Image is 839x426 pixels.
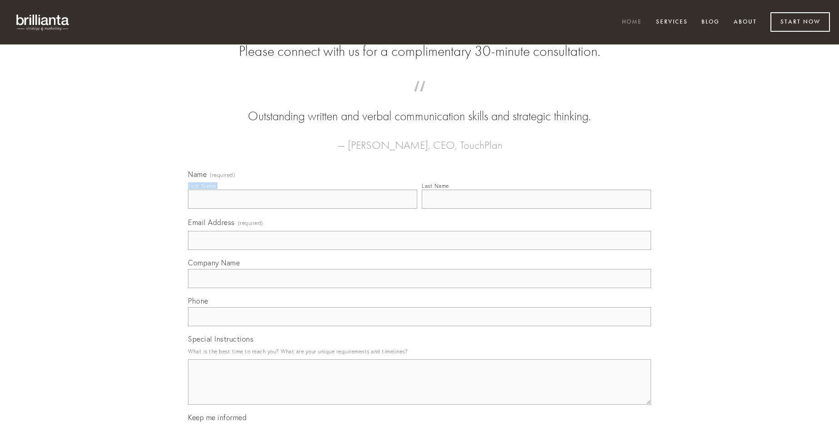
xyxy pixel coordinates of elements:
[188,170,207,179] span: Name
[422,182,449,189] div: Last Name
[188,218,235,227] span: Email Address
[188,345,651,357] p: What is the best time to reach you? What are your unique requirements and timelines?
[650,15,694,30] a: Services
[616,15,648,30] a: Home
[202,90,637,125] blockquote: Outstanding written and verbal communication skills and strategic thinking.
[238,217,263,229] span: (required)
[188,296,208,305] span: Phone
[188,334,253,343] span: Special Instructions
[728,15,763,30] a: About
[188,182,216,189] div: First Name
[210,172,235,178] span: (required)
[9,9,77,35] img: brillianta - research, strategy, marketing
[202,125,637,154] figcaption: — [PERSON_NAME], CEO, TouchPlan
[202,90,637,108] span: “
[188,43,651,60] h2: Please connect with us for a complimentary 30-minute consultation.
[188,258,240,267] span: Company Name
[696,15,725,30] a: Blog
[770,12,830,32] a: Start Now
[188,413,247,422] span: Keep me informed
